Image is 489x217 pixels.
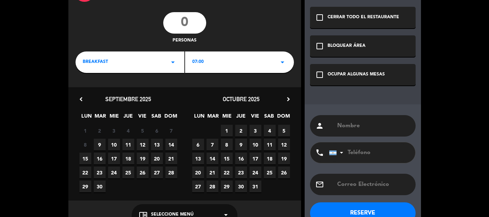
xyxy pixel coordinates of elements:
span: 8 [79,139,91,151]
span: 4 [122,125,134,137]
span: 26 [278,167,290,178]
span: 13 [151,139,163,151]
span: 7 [207,139,218,151]
span: 22 [221,167,233,178]
span: SAB [263,112,275,124]
span: 07:00 [192,59,204,66]
i: arrow_drop_down [169,58,177,66]
span: LUN [81,112,92,124]
span: 25 [122,167,134,178]
i: chevron_right [285,95,292,103]
span: LUN [193,112,205,124]
span: 24 [108,167,120,178]
span: 4 [264,125,276,137]
span: 8 [221,139,233,151]
input: Nombre [337,121,410,131]
i: check_box_outline_blank [315,42,324,50]
span: 27 [192,181,204,192]
span: 9 [235,139,247,151]
span: 30 [94,181,106,192]
span: 16 [235,153,247,164]
span: 3 [108,125,120,137]
span: 28 [165,167,177,178]
span: 10 [250,139,261,151]
span: MIE [221,112,233,124]
span: VIE [136,112,148,124]
span: 19 [278,153,290,164]
span: 29 [79,181,91,192]
span: MIE [108,112,120,124]
i: chevron_left [77,95,85,103]
span: 18 [264,153,276,164]
div: OCUPAR ALGUNAS MESAS [328,71,385,78]
span: 12 [278,139,290,151]
span: 27 [151,167,163,178]
span: 19 [137,153,149,164]
span: 5 [278,125,290,137]
span: 7 [165,125,177,137]
i: person [315,122,324,130]
span: 11 [122,139,134,151]
span: 14 [165,139,177,151]
span: 30 [235,181,247,192]
span: octubre 2025 [223,95,260,103]
span: 9 [94,139,106,151]
i: email [315,180,324,189]
span: BREAKFAST [83,59,108,66]
div: Argentina: +54 [329,143,346,163]
span: 10 [108,139,120,151]
span: 17 [108,153,120,164]
span: 23 [94,167,106,178]
span: 15 [79,153,91,164]
span: 1 [221,125,233,137]
i: phone [315,148,324,157]
div: BLOQUEAR ÁREA [328,43,365,50]
span: MAR [95,112,106,124]
span: 28 [207,181,218,192]
span: 6 [151,125,163,137]
span: 16 [94,153,106,164]
span: 3 [250,125,261,137]
span: 20 [192,167,204,178]
span: 26 [137,167,149,178]
span: 24 [250,167,261,178]
span: DOM [277,112,289,124]
span: 29 [221,181,233,192]
span: 21 [165,153,177,164]
span: 6 [192,139,204,151]
span: 2 [94,125,106,137]
span: 22 [79,167,91,178]
span: JUE [122,112,134,124]
span: 25 [264,167,276,178]
span: MAR [207,112,219,124]
span: VIE [249,112,261,124]
span: 5 [137,125,149,137]
span: 12 [137,139,149,151]
span: 1 [79,125,91,137]
i: arrow_drop_down [278,58,287,66]
span: 13 [192,153,204,164]
input: 0 [163,12,206,34]
input: Teléfono [329,142,408,163]
span: DOM [164,112,176,124]
span: 21 [207,167,218,178]
span: 15 [221,153,233,164]
span: 31 [250,181,261,192]
i: check_box_outline_blank [315,13,324,22]
span: personas [173,37,197,44]
span: 17 [250,153,261,164]
span: septiembre 2025 [105,95,151,103]
i: check_box_outline_blank [315,70,324,79]
span: 18 [122,153,134,164]
span: 14 [207,153,218,164]
div: CERRAR TODO EL RESTAURANTE [328,14,399,21]
span: 2 [235,125,247,137]
input: Correo Electrónico [337,179,410,189]
span: 23 [235,167,247,178]
span: 11 [264,139,276,151]
span: JUE [235,112,247,124]
span: SAB [150,112,162,124]
span: 20 [151,153,163,164]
